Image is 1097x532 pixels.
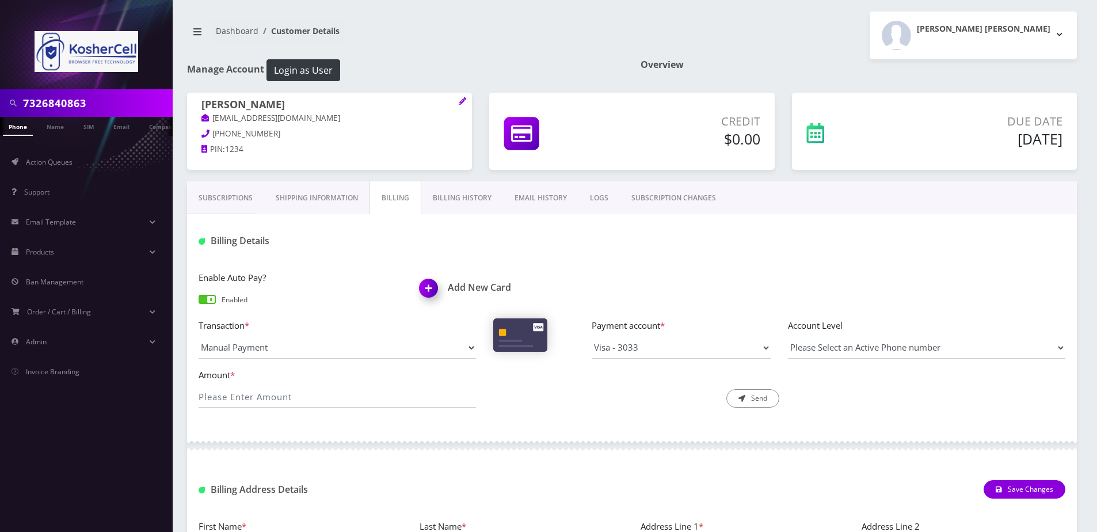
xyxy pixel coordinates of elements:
label: Payment account [592,319,771,332]
a: EMAIL HISTORY [503,181,578,215]
h5: $0.00 [618,130,760,147]
a: Email [108,117,135,135]
input: Please Enter Amount [199,386,476,408]
span: Invoice Branding [26,367,79,377]
span: Support [24,187,49,197]
li: Customer Details [258,25,340,37]
span: Email Template [26,217,76,227]
span: 1234 [225,144,243,154]
h1: Billing Address Details [199,484,476,495]
h2: [PERSON_NAME] [PERSON_NAME] [917,24,1050,34]
span: Order / Cart / Billing [27,307,91,317]
h1: Billing Details [199,235,476,246]
img: Billing Details [199,238,205,245]
h1: Add New Card [420,282,623,293]
label: Enable Auto Pay? [199,271,402,284]
span: Products [26,247,54,257]
span: Action Queues [26,157,73,167]
label: Transaction [199,319,476,332]
a: Phone [3,117,33,136]
a: Subscriptions [187,181,264,215]
label: Amount [199,368,476,382]
a: PIN: [201,144,225,155]
button: Send [726,389,779,408]
button: [PERSON_NAME] [PERSON_NAME] [870,12,1077,59]
img: Cards [493,318,547,352]
p: Due Date [897,113,1062,130]
a: Dashboard [216,25,258,36]
h1: Manage Account [187,59,623,81]
img: Billing Address Detail [199,487,205,493]
h5: [DATE] [897,130,1062,147]
button: Save Changes [984,480,1065,499]
img: Add New Card [414,275,448,309]
button: Login as User [266,59,340,81]
p: Enabled [222,295,247,305]
img: KosherCell [35,31,138,72]
a: SUBSCRIPTION CHANGES [620,181,727,215]
a: LOGS [578,181,620,215]
a: [EMAIL_ADDRESS][DOMAIN_NAME] [201,113,340,124]
h1: [PERSON_NAME] [201,98,458,112]
a: Shipping Information [264,181,370,215]
a: Billing [370,181,421,215]
span: Ban Management [26,277,83,287]
a: SIM [78,117,100,135]
nav: breadcrumb [187,19,623,52]
label: Account Level [788,319,1065,332]
a: Add New CardAdd New Card [420,282,623,293]
span: Admin [26,337,47,347]
p: Credit [618,113,760,130]
span: [PHONE_NUMBER] [212,128,280,139]
a: Name [41,117,70,135]
a: Company [143,117,182,135]
input: Search in Company [23,92,170,114]
a: Billing History [421,181,503,215]
h1: Overview [641,59,1077,70]
a: Login as User [264,63,340,75]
